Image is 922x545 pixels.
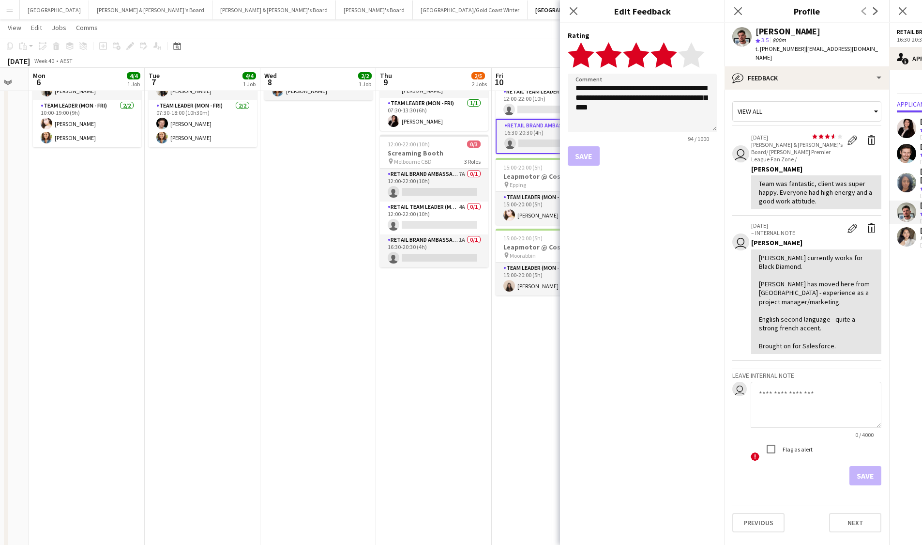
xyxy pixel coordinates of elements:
[8,56,30,66] div: [DATE]
[759,179,874,206] div: Team was fantastic, client was super happy. Everyone had high energy and a good work attitude.
[751,141,843,163] p: [PERSON_NAME] & [PERSON_NAME]'s Board/ [PERSON_NAME] Premier League Fan Zone /
[725,5,889,17] h3: Profile
[781,446,813,453] label: Flag as alert
[20,0,89,19] button: [GEOGRAPHIC_DATA]
[732,513,785,532] button: Previous
[756,45,878,61] span: | [EMAIL_ADDRESS][DOMAIN_NAME]
[759,253,874,350] div: [PERSON_NAME] currently works for Black Diamond. [PERSON_NAME] has moved here from [GEOGRAPHIC_DA...
[48,21,70,34] a: Jobs
[472,80,487,88] div: 2 Jobs
[89,0,212,19] button: [PERSON_NAME] & [PERSON_NAME]'s Board
[756,27,820,36] div: [PERSON_NAME]
[380,169,488,202] app-card-role: RETAIL Brand Ambassador (Mon - Fri)7A0/112:00-22:00 (10h)
[829,513,881,532] button: Next
[494,77,503,88] span: 10
[243,80,256,88] div: 1 Job
[212,0,336,19] button: [PERSON_NAME] & [PERSON_NAME]'s Board
[147,77,160,88] span: 7
[380,98,488,131] app-card-role: Team Leader (Mon - Fri)1/107:30-13:30 (6h)[PERSON_NAME]
[528,0,598,19] button: [GEOGRAPHIC_DATA]
[751,229,843,236] p: – INTERNAL NOTE
[680,135,717,142] span: 94 / 1000
[127,80,140,88] div: 1 Job
[751,222,843,229] p: [DATE]
[496,86,604,119] app-card-role: RETAIL Team Leader (Mon - Fri)4A0/112:00-22:00 (10h)
[378,77,392,88] span: 9
[732,371,881,380] h3: Leave internal note
[751,452,759,461] span: !
[52,23,66,32] span: Jobs
[560,5,725,17] h3: Edit Feedback
[503,164,543,171] span: 15:00-20:00 (5h)
[738,107,762,116] span: View all
[496,243,604,251] h3: Leapmotor @ Costcos
[8,23,21,32] span: View
[725,66,889,90] div: Feedback
[771,36,788,44] span: 800m
[471,72,485,79] span: 2/5
[380,234,488,267] app-card-role: RETAIL Brand Ambassador (Mon - Fri)1A0/116:30-20:30 (4h)
[751,238,881,247] div: [PERSON_NAME]
[496,119,604,154] app-card-role: RETAIL Brand Ambassador (Mon - Fri)6A0/116:30-20:30 (4h)
[336,0,413,19] button: [PERSON_NAME]'s Board
[31,23,42,32] span: Edit
[359,80,371,88] div: 1 Job
[394,158,432,165] span: Melbourne CBD
[242,72,256,79] span: 4/4
[496,263,604,296] app-card-role: Team Leader (Mon - Fri)1/115:00-20:00 (5h)[PERSON_NAME]
[31,77,45,88] span: 6
[467,140,481,148] span: 0/3
[510,252,536,259] span: Moorabbin
[510,181,526,188] span: Epping
[380,71,392,80] span: Thu
[358,72,372,79] span: 2/2
[761,36,769,44] span: 3.5
[496,192,604,225] app-card-role: Team Leader (Mon - Fri)1/115:00-20:00 (5h)[PERSON_NAME]
[127,72,140,79] span: 4/4
[847,431,881,438] span: 0 / 4000
[27,21,46,34] a: Edit
[380,149,488,157] h3: Screaming Booth
[264,71,277,80] span: Wed
[263,77,277,88] span: 8
[72,21,102,34] a: Comms
[756,45,806,52] span: t. [PHONE_NUMBER]
[149,71,160,80] span: Tue
[496,172,604,181] h3: Leapmotor @ Costcos
[380,202,488,234] app-card-role: RETAIL Team Leader (Mon - Fri)4A0/112:00-22:00 (10h)
[751,134,843,141] p: [DATE]
[76,23,98,32] span: Comms
[496,229,604,296] app-job-card: 15:00-20:00 (5h)1/1Leapmotor @ Costcos Moorabbin1 RoleTeam Leader (Mon - Fri)1/115:00-20:00 (5h)[...
[568,31,717,40] h3: Rating
[33,100,141,147] app-card-role: Team Leader (Mon - Fri)2/210:00-19:00 (9h)[PERSON_NAME][PERSON_NAME]
[33,71,45,80] span: Mon
[380,135,488,267] app-job-card: 12:00-22:00 (10h)0/3Screaming Booth Melbourne CBD3 RolesRETAIL Brand Ambassador (Mon - Fri)7A0/11...
[496,158,604,225] app-job-card: 15:00-20:00 (5h)1/1Leapmotor @ Costcos Epping1 RoleTeam Leader (Mon - Fri)1/115:00-20:00 (5h)[PER...
[388,140,430,148] span: 12:00-22:00 (10h)
[496,71,503,80] span: Fri
[413,0,528,19] button: [GEOGRAPHIC_DATA]/Gold Coast Winter
[32,57,56,64] span: Week 40
[464,158,481,165] span: 3 Roles
[751,165,881,173] div: [PERSON_NAME]
[60,57,73,64] div: AEST
[149,100,257,147] app-card-role: Team Leader (Mon - Fri)2/207:30-18:00 (10h30m)[PERSON_NAME][PERSON_NAME]
[503,234,543,242] span: 15:00-20:00 (5h)
[4,21,25,34] a: View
